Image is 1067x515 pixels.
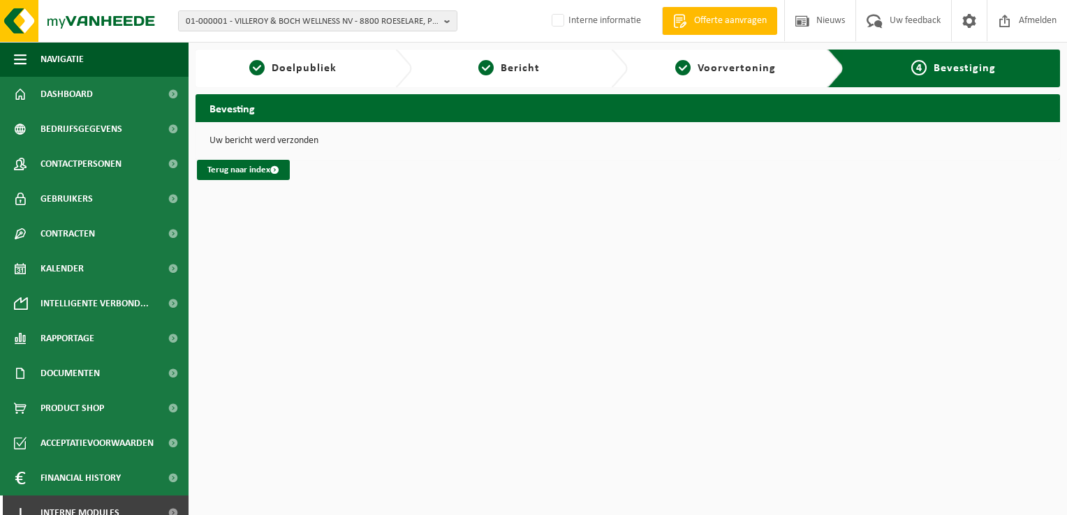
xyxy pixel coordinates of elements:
[41,461,121,495] span: Financial History
[197,160,290,180] a: Terug naar index
[41,216,95,251] span: Contracten
[249,60,265,75] span: 1
[675,60,691,75] span: 3
[41,426,154,461] span: Acceptatievoorwaarden
[41,391,104,426] span: Product Shop
[478,60,494,75] span: 2
[41,286,149,321] span: Intelligente verbond...
[186,11,439,32] span: 01-000001 - VILLEROY & BOCH WELLNESS NV - 8800 ROESELARE, POPULIERSTRAAT 1
[662,7,777,35] a: Offerte aanvragen
[41,251,84,286] span: Kalender
[691,14,770,28] span: Offerte aanvragen
[41,42,84,77] span: Navigatie
[41,356,100,391] span: Documenten
[209,136,1046,146] p: Uw bericht werd verzonden
[272,63,337,74] span: Doelpubliek
[501,63,540,74] span: Bericht
[698,63,776,74] span: Voorvertoning
[196,94,1060,121] h2: Bevesting
[41,77,93,112] span: Dashboard
[41,147,122,181] span: Contactpersonen
[934,63,996,74] span: Bevestiging
[41,181,93,216] span: Gebruikers
[911,60,927,75] span: 4
[549,10,641,31] label: Interne informatie
[41,112,122,147] span: Bedrijfsgegevens
[41,321,94,356] span: Rapportage
[178,10,457,31] button: 01-000001 - VILLEROY & BOCH WELLNESS NV - 8800 ROESELARE, POPULIERSTRAAT 1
